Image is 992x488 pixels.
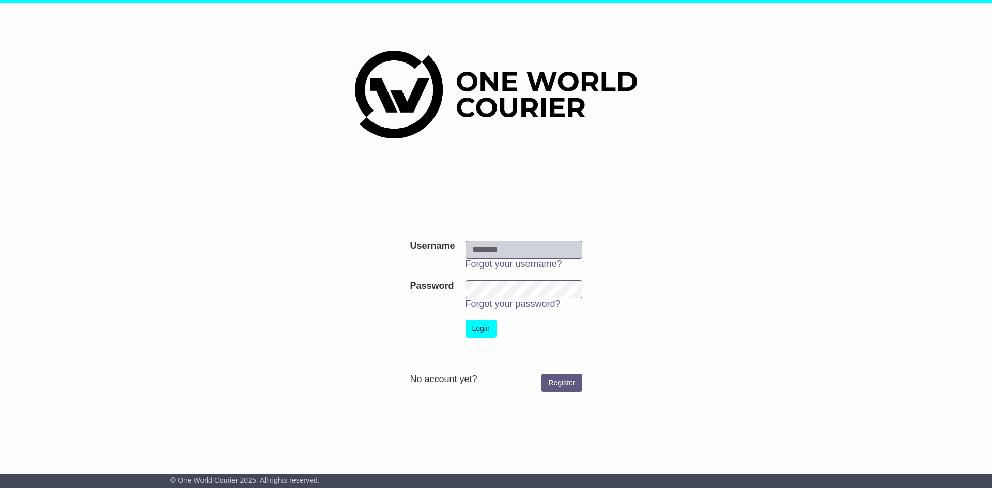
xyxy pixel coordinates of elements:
[410,280,454,292] label: Password
[541,374,582,392] a: Register
[466,259,562,269] a: Forgot your username?
[466,298,561,309] a: Forgot your password?
[410,241,455,252] label: Username
[410,374,582,385] div: No account yet?
[171,476,320,484] span: © One World Courier 2025. All rights reserved.
[466,320,497,338] button: Login
[355,51,637,138] img: One World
